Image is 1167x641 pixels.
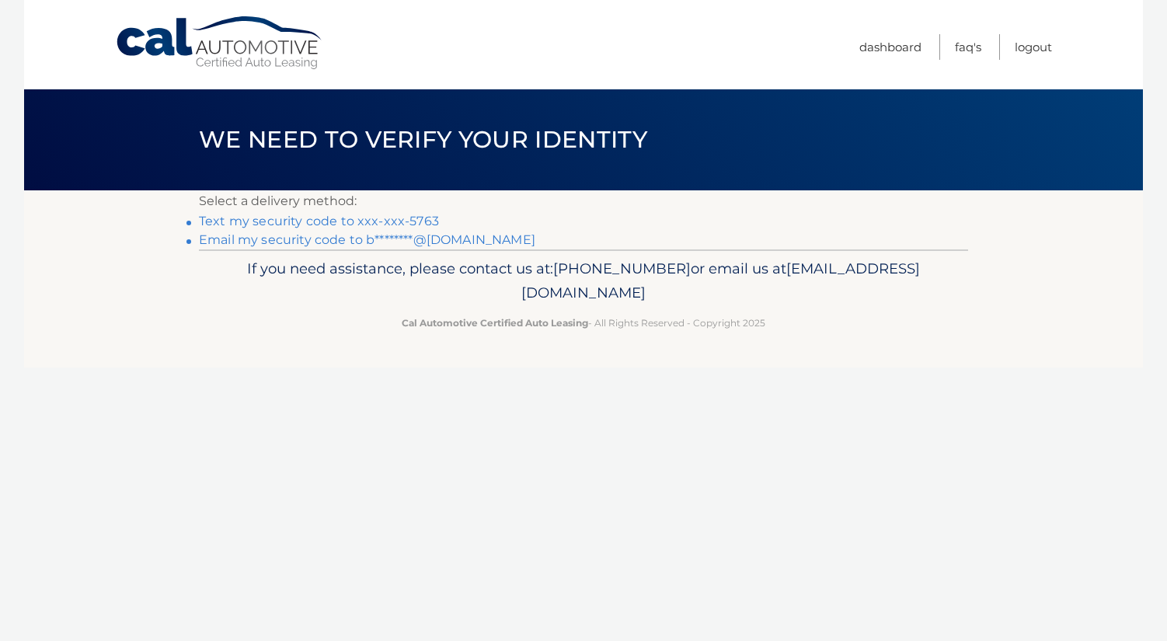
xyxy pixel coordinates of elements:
[199,125,647,154] span: We need to verify your identity
[1015,34,1052,60] a: Logout
[955,34,981,60] a: FAQ's
[209,315,958,331] p: - All Rights Reserved - Copyright 2025
[859,34,921,60] a: Dashboard
[209,256,958,306] p: If you need assistance, please contact us at: or email us at
[553,260,691,277] span: [PHONE_NUMBER]
[199,190,968,212] p: Select a delivery method:
[115,16,325,71] a: Cal Automotive
[402,317,588,329] strong: Cal Automotive Certified Auto Leasing
[199,214,439,228] a: Text my security code to xxx-xxx-5763
[199,232,535,247] a: Email my security code to b********@[DOMAIN_NAME]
